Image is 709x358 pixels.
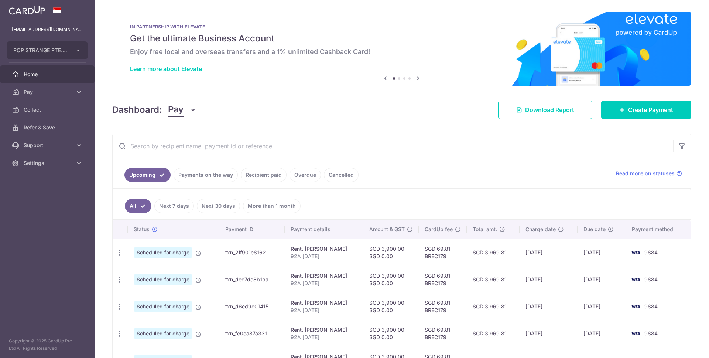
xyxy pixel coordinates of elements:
p: [EMAIL_ADDRESS][DOMAIN_NAME] [12,26,83,33]
a: Recipient paid [241,168,287,182]
p: 92A [DATE] [291,334,357,341]
a: Next 30 days [197,199,240,213]
span: 9884 [644,249,658,256]
td: SGD 3,969.81 [467,266,520,293]
td: [DATE] [578,266,626,293]
td: [DATE] [578,239,626,266]
td: [DATE] [520,266,578,293]
span: POP STRANGE PTE. LTD. [13,47,68,54]
p: IN PARTNERSHIP WITH ELEVATE [130,24,674,30]
td: SGD 3,900.00 SGD 0.00 [363,266,419,293]
td: SGD 3,969.81 [467,320,520,347]
a: Next 7 days [154,199,194,213]
span: Pay [24,88,72,96]
span: Scheduled for charge [134,247,192,258]
span: Settings [24,159,72,167]
div: Rent. [PERSON_NAME] [291,299,357,307]
span: Total amt. [473,226,497,233]
th: Payment ID [219,220,285,239]
a: Upcoming [124,168,171,182]
span: Home [24,71,72,78]
span: 9884 [644,330,658,337]
span: Scheduled for charge [134,274,192,285]
td: [DATE] [520,293,578,320]
td: [DATE] [520,239,578,266]
h4: Dashboard: [112,103,162,116]
img: Renovation banner [112,12,691,86]
a: All [125,199,151,213]
img: Bank Card [628,275,643,284]
input: Search by recipient name, payment id or reference [113,134,673,158]
img: Bank Card [628,329,643,338]
img: Bank Card [628,248,643,257]
td: SGD 69.81 BREC179 [419,266,467,293]
td: SGD 3,900.00 SGD 0.00 [363,320,419,347]
td: SGD 69.81 BREC179 [419,239,467,266]
p: 92A [DATE] [291,307,357,314]
span: Scheduled for charge [134,328,192,339]
button: POP STRANGE PTE. LTD. [7,41,88,59]
td: SGD 3,900.00 SGD 0.00 [363,239,419,266]
span: Status [134,226,150,233]
span: Support [24,142,72,149]
th: Payment details [285,220,363,239]
div: Rent. [PERSON_NAME] [291,245,357,253]
td: [DATE] [520,320,578,347]
td: SGD 69.81 BREC179 [419,293,467,320]
div: Rent. [PERSON_NAME] [291,326,357,334]
th: Payment method [626,220,691,239]
span: Amount & GST [369,226,405,233]
span: Scheduled for charge [134,301,192,312]
span: Collect [24,106,72,114]
a: Cancelled [324,168,359,182]
p: 92A [DATE] [291,280,357,287]
span: Download Report [525,105,574,114]
a: More than 1 month [243,199,301,213]
td: [DATE] [578,320,626,347]
span: Read more on statuses [616,170,675,177]
td: txn_2ff901e8162 [219,239,285,266]
td: [DATE] [578,293,626,320]
span: 9884 [644,303,658,310]
td: txn_fc0ea87a331 [219,320,285,347]
a: Create Payment [601,101,691,119]
img: Bank Card [628,302,643,311]
button: Pay [168,103,196,117]
a: Read more on statuses [616,170,682,177]
span: Charge date [525,226,556,233]
a: Payments on the way [174,168,238,182]
img: CardUp [9,6,45,15]
td: SGD 3,969.81 [467,239,520,266]
div: Rent. [PERSON_NAME] [291,272,357,280]
td: txn_dec7dc8b1ba [219,266,285,293]
span: Pay [168,103,184,117]
span: Refer & Save [24,124,72,131]
td: SGD 69.81 BREC179 [419,320,467,347]
h5: Get the ultimate Business Account [130,33,674,44]
a: Learn more about Elevate [130,65,202,72]
td: SGD 3,900.00 SGD 0.00 [363,293,419,320]
span: CardUp fee [425,226,453,233]
a: Download Report [498,101,592,119]
span: Due date [583,226,606,233]
td: SGD 3,969.81 [467,293,520,320]
a: Overdue [290,168,321,182]
span: Create Payment [628,105,673,114]
span: 9884 [644,276,658,283]
td: txn_d6ed9c01415 [219,293,285,320]
p: 92A [DATE] [291,253,357,260]
h6: Enjoy free local and overseas transfers and a 1% unlimited Cashback Card! [130,47,674,56]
